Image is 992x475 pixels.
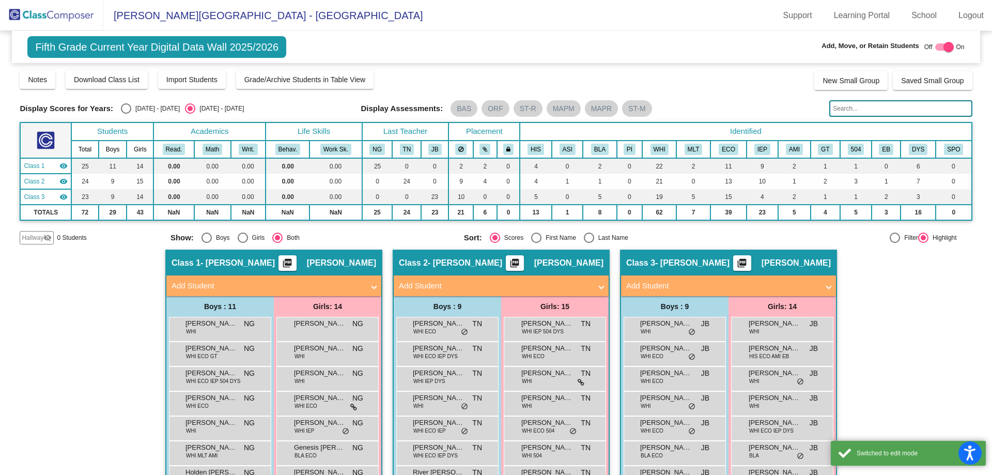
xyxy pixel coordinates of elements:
td: 9 [448,174,473,189]
mat-icon: visibility [59,177,68,186]
td: NaN [266,205,309,220]
th: Joscelyn Bachman [421,141,448,158]
td: 1 [840,158,872,174]
td: 22 [642,158,676,174]
span: [PERSON_NAME] [185,368,237,378]
span: - [PERSON_NAME] [200,258,275,268]
td: 2 [676,158,710,174]
span: TN [472,318,482,329]
td: 13 [520,205,552,220]
td: 0 [552,158,583,174]
span: Class 1 [172,258,200,268]
td: 4 [747,189,778,205]
th: Keep away students [448,141,473,158]
td: 14 [127,189,153,205]
span: WHI [749,328,759,335]
td: 24 [71,174,99,189]
td: 6 [901,158,936,174]
span: NG [352,318,363,329]
div: Boys [212,233,230,242]
span: WHI [295,377,304,385]
td: 1 [583,174,616,189]
button: New Small Group [814,71,888,90]
td: 6 [473,205,497,220]
mat-icon: picture_as_pdf [508,258,521,272]
span: Grade/Archive Students in Table View [244,75,366,84]
mat-panel-title: Add Student [399,280,591,292]
th: Keep with teacher [497,141,520,158]
td: 0.00 [231,174,266,189]
td: 0.00 [266,189,309,205]
td: 0 [936,158,971,174]
td: 2 [448,158,473,174]
span: JB [810,318,818,329]
td: 13 [710,174,747,189]
td: 24 [392,174,421,189]
th: Last Teacher [362,122,449,141]
span: [PERSON_NAME] [413,343,464,354]
span: [PERSON_NAME] [294,368,346,378]
td: 0 [617,189,642,205]
a: Learning Portal [826,7,898,24]
div: [DATE] - [DATE] [195,104,244,113]
td: 4 [520,174,552,189]
td: 16 [901,205,936,220]
th: Multi-Racial [676,141,710,158]
td: 0.00 [194,174,231,189]
td: 0 [617,158,642,174]
td: 2 [473,158,497,174]
div: Boys : 9 [621,296,729,317]
div: Girls: 14 [274,296,381,317]
th: Keep with students [473,141,497,158]
td: 1 [778,174,811,189]
td: 0 [936,205,971,220]
td: 10 [747,174,778,189]
span: JB [701,318,709,329]
div: Both [283,233,300,242]
td: 5 [676,189,710,205]
td: 1 [811,189,840,205]
span: Off [924,42,933,52]
mat-chip: ORF [482,100,509,117]
button: 504 [848,144,864,155]
td: 2 [872,189,901,205]
td: 21 [642,174,676,189]
td: 39 [710,205,747,220]
span: [PERSON_NAME] [749,318,800,329]
span: WHI ECO IEP DYS [413,353,458,360]
span: WHI ECO [413,328,436,335]
a: Logout [950,7,992,24]
button: WHI [650,144,669,155]
td: 0 [421,174,448,189]
mat-chip: ST-M [622,100,652,117]
td: 7 [901,174,936,189]
button: Print Students Details [733,255,751,271]
div: First Name [541,233,576,242]
div: Girls: 14 [729,296,836,317]
span: [PERSON_NAME] [534,258,603,268]
button: SPO [944,144,963,155]
td: 0 [392,189,421,205]
button: MLT [685,144,703,155]
td: 5 [520,189,552,205]
button: Writ. [239,144,257,155]
td: 43 [127,205,153,220]
td: 0.00 [153,189,194,205]
span: Saved Small Group [901,76,964,85]
input: Search... [829,100,972,117]
span: [PERSON_NAME] [640,343,692,354]
mat-expansion-panel-header: Add Student [394,275,609,296]
button: ASI [560,144,576,155]
span: [PERSON_NAME][GEOGRAPHIC_DATA] - [GEOGRAPHIC_DATA] [103,7,423,24]
span: TN [472,343,482,354]
td: 1 [811,158,840,174]
th: Total [71,141,99,158]
mat-panel-title: Add Student [172,280,364,292]
th: Students [71,122,153,141]
th: Pacific Islander [617,141,642,158]
button: Saved Small Group [893,71,972,90]
span: [PERSON_NAME] [307,258,376,268]
td: 0.00 [309,158,362,174]
td: 0 [497,174,520,189]
span: Notes [28,75,47,84]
